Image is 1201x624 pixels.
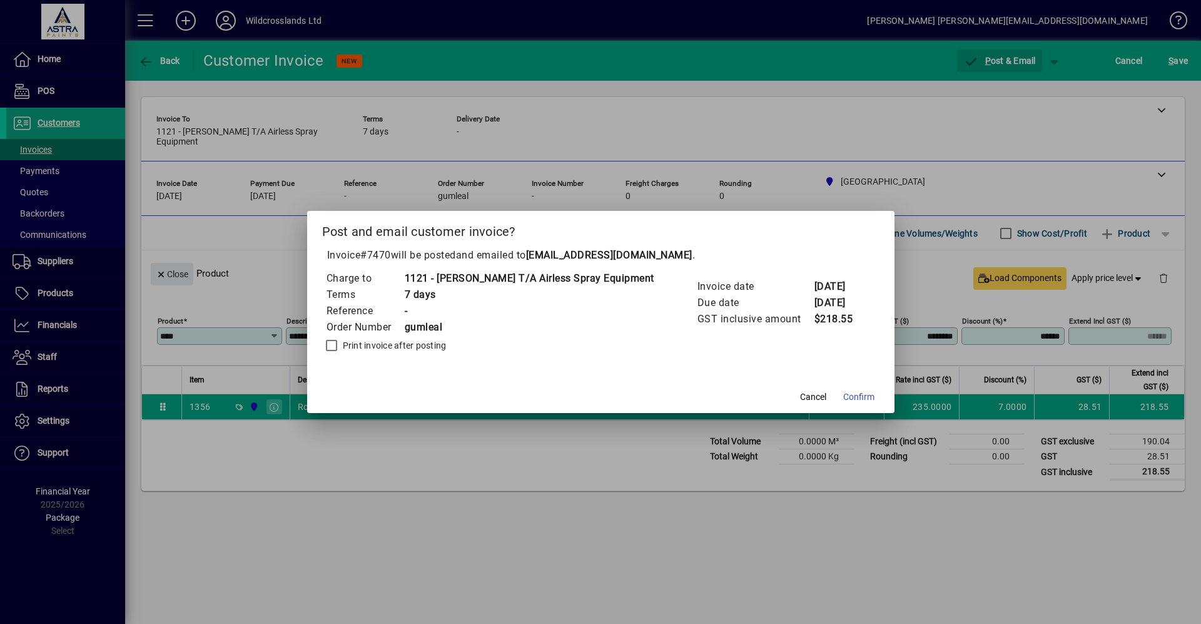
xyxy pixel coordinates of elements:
p: Invoice will be posted . [322,248,879,263]
td: 1121 - [PERSON_NAME] T/A Airless Spray Equipment [404,270,654,287]
span: #7470 [360,249,391,261]
td: 7 days [404,287,654,303]
button: Confirm [838,386,879,408]
td: - [404,303,654,319]
td: Invoice date [697,279,814,295]
button: Cancel [793,386,833,408]
td: [DATE] [814,295,864,311]
label: Print invoice after posting [340,339,447,352]
b: [EMAIL_ADDRESS][DOMAIN_NAME] [526,249,692,261]
span: Cancel [800,391,826,404]
td: Due date [697,295,814,311]
td: [DATE] [814,279,864,295]
td: Reference [326,303,404,319]
td: gumleal [404,319,654,335]
span: and emailed to [456,249,692,261]
td: Terms [326,287,404,303]
td: Order Number [326,319,404,335]
td: GST inclusive amount [697,311,814,327]
h2: Post and email customer invoice? [307,211,894,247]
span: Confirm [843,391,874,404]
td: Charge to [326,270,404,287]
td: $218.55 [814,311,864,327]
